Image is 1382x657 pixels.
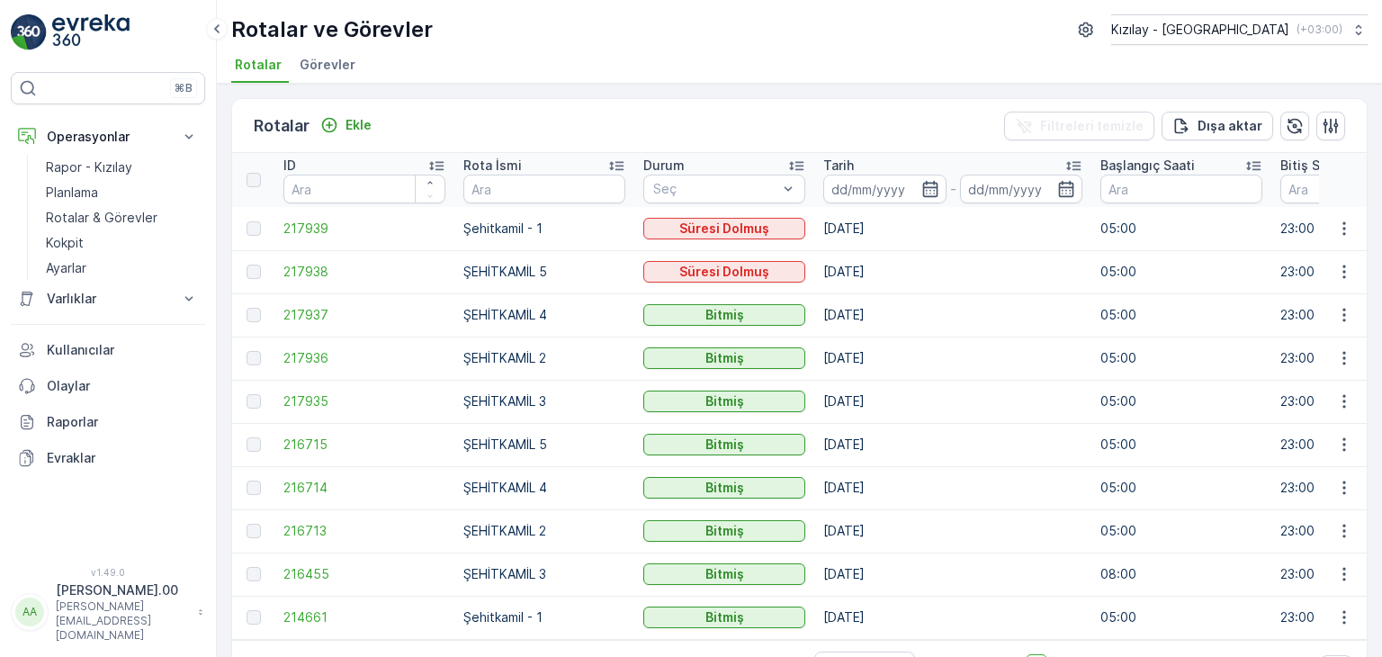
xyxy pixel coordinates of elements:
button: Bitmiş [643,391,805,412]
p: Başlangıç Saati [1100,157,1195,175]
td: [DATE] [814,423,1091,466]
a: 216715 [283,436,445,454]
td: 05:00 [1091,423,1271,466]
p: Olaylar [47,377,198,395]
p: Süresi Dolmuş [679,263,769,281]
button: Bitmiş [643,434,805,455]
input: Ara [463,175,625,203]
a: 217936 [283,349,445,367]
button: Varlıklar [11,281,205,317]
div: AA [15,598,44,626]
td: [DATE] [814,207,1091,250]
div: Toggle Row Selected [247,265,261,279]
button: Operasyonlar [11,119,205,155]
p: Bitmiş [705,522,744,540]
p: ID [283,157,296,175]
button: Bitmiş [643,477,805,499]
p: Bitmiş [705,392,744,410]
p: Dışa aktar [1198,117,1262,135]
a: Raporlar [11,404,205,440]
a: Ayarlar [39,256,205,281]
a: 217938 [283,263,445,281]
td: ŞEHİTKAMİL 2 [454,509,634,553]
td: [DATE] [814,553,1091,596]
td: 05:00 [1091,596,1271,639]
a: Rotalar & Görevler [39,205,205,230]
span: v 1.49.0 [11,567,205,578]
button: Ekle [313,114,379,136]
p: Bitmiş [705,479,744,497]
p: - [950,178,956,200]
input: dd/mm/yyyy [823,175,947,203]
input: Ara [1100,175,1262,203]
button: Bitmiş [643,607,805,628]
p: Rota İsmi [463,157,522,175]
div: Toggle Row Selected [247,394,261,409]
p: Tarih [823,157,854,175]
button: Kızılay - [GEOGRAPHIC_DATA](+03:00) [1111,14,1368,45]
button: Filtreleri temizle [1004,112,1154,140]
p: Rapor - Kızılay [46,158,132,176]
p: ⌘B [175,81,193,95]
button: Dışa aktar [1162,112,1273,140]
p: Rotalar & Görevler [46,209,157,227]
div: Toggle Row Selected [247,308,261,322]
td: 05:00 [1091,250,1271,293]
td: ŞEHİTKAMİL 3 [454,553,634,596]
a: 217939 [283,220,445,238]
img: logo_light-DOdMpM7g.png [52,14,130,50]
p: [PERSON_NAME][EMAIL_ADDRESS][DOMAIN_NAME] [56,599,189,643]
input: dd/mm/yyyy [960,175,1083,203]
td: ŞEHİTKAMİL 5 [454,250,634,293]
span: Görevler [300,56,355,74]
td: Şehitkamil - 1 [454,207,634,250]
a: 216714 [283,479,445,497]
p: Kokpit [46,234,84,252]
td: 05:00 [1091,380,1271,423]
span: 216713 [283,522,445,540]
a: Rapor - Kızılay [39,155,205,180]
button: Bitmiş [643,347,805,369]
div: Toggle Row Selected [247,567,261,581]
p: Evraklar [47,449,198,467]
div: Toggle Row Selected [247,437,261,452]
a: 216455 [283,565,445,583]
td: ŞEHİTKAMİL 4 [454,466,634,509]
td: 05:00 [1091,293,1271,337]
p: Seç [653,180,777,198]
td: [DATE] [814,380,1091,423]
p: Bitmiş [705,306,744,324]
a: 217935 [283,392,445,410]
a: Olaylar [11,368,205,404]
div: Toggle Row Selected [247,481,261,495]
td: ŞEHİTKAMİL 5 [454,423,634,466]
p: Durum [643,157,685,175]
a: 217937 [283,306,445,324]
p: Bitmiş [705,565,744,583]
p: Varlıklar [47,290,169,308]
td: 05:00 [1091,466,1271,509]
div: Toggle Row Selected [247,524,261,538]
button: AA[PERSON_NAME].00[PERSON_NAME][EMAIL_ADDRESS][DOMAIN_NAME] [11,581,205,643]
span: Rotalar [235,56,282,74]
button: Bitmiş [643,304,805,326]
p: Planlama [46,184,98,202]
a: 214661 [283,608,445,626]
div: Toggle Row Selected [247,351,261,365]
td: Şehitkamil - 1 [454,596,634,639]
td: [DATE] [814,509,1091,553]
a: Planlama [39,180,205,205]
td: ŞEHİTKAMİL 4 [454,293,634,337]
button: Süresi Dolmuş [643,218,805,239]
td: [DATE] [814,466,1091,509]
p: Operasyonlar [47,128,169,146]
p: Bitmiş [705,349,744,367]
p: Süresi Dolmuş [679,220,769,238]
p: Bitmiş [705,608,744,626]
td: [DATE] [814,596,1091,639]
